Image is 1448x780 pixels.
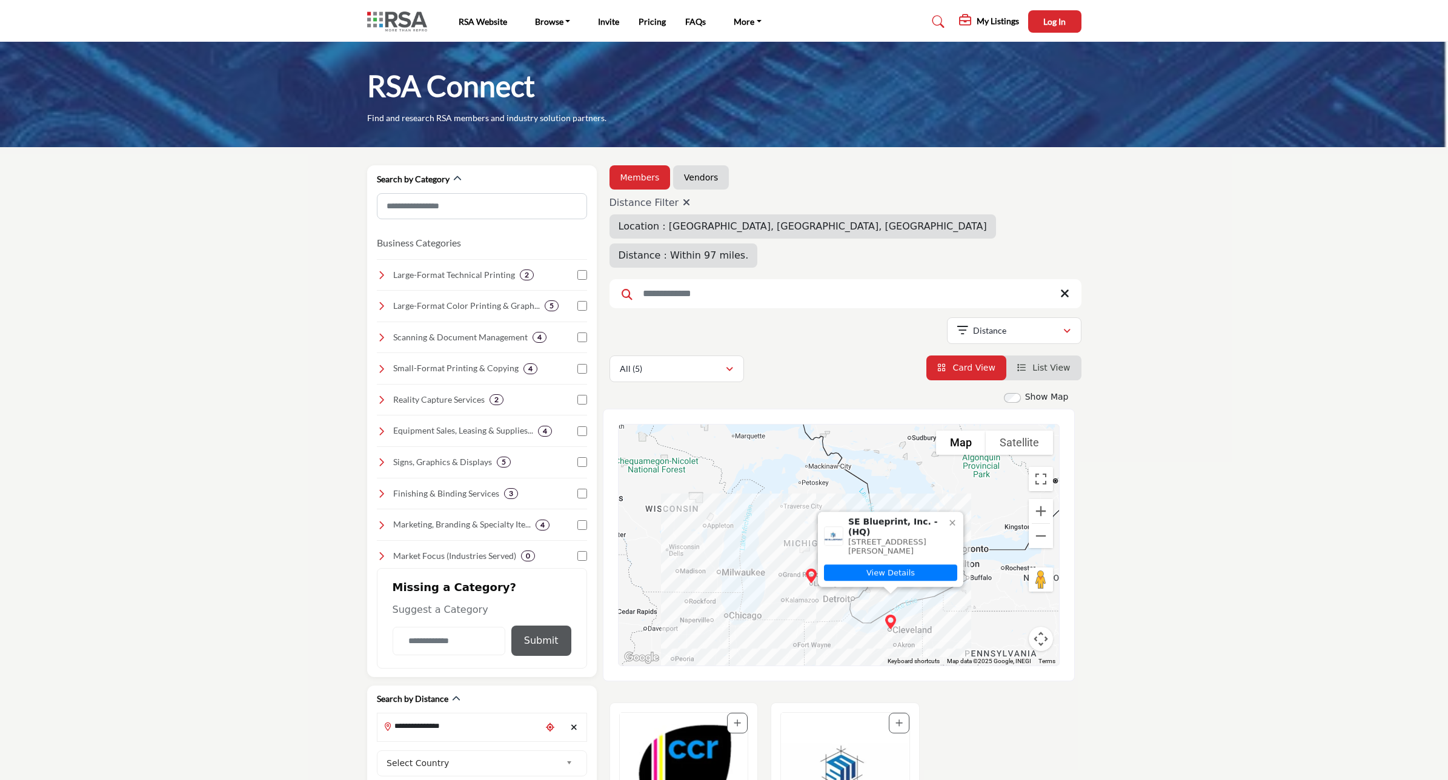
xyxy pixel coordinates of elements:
span: Log In [1043,16,1066,27]
span: Select Country [387,756,561,770]
input: Select Small-Format Printing & Copying checkbox [577,364,587,374]
li: Card View [926,355,1006,380]
span: Distance : Within 97 miles. [619,250,749,261]
div: 5 Results For Signs, Graphics & Displays [497,457,511,468]
button: Show street map [936,431,986,455]
span: Map data ©2025 Google, INEGI [947,658,1031,664]
img: Site Logo [367,12,433,31]
h4: Scanning & Document Management: Digital conversion, archiving, indexing, secure storage, and stre... [393,331,528,343]
a: RSA Website [459,16,507,27]
a: Invite [598,16,619,27]
div: 2 Results For Large-Format Technical Printing [520,269,534,280]
a: More [725,13,770,30]
a: Search [920,12,952,31]
div: Toledo, OH, USA [825,600,854,629]
h4: Market Focus (Industries Served): Tailored solutions for industries like architecture, constructi... [393,550,516,562]
b: 2 [525,271,529,279]
h4: Signs, Graphics & Displays: Exterior/interior building signs, trade show booths, event displays, ... [393,456,492,468]
a: FAQs [685,16,706,27]
p: Distance [973,325,1006,337]
input: Search Location [377,715,541,738]
p: Find and research RSA members and industry solution partners. [367,112,606,124]
input: Search Category [377,193,587,219]
h4: Equipment Sales, Leasing & Supplies: Equipment sales, leasing, service, and resale of plotters, s... [393,425,533,437]
div: 4 Results For Scanning & Document Management [533,332,546,343]
div: 2 Results For Reality Capture Services [490,394,503,405]
button: Zoom out [1029,524,1053,548]
input: Select Large-Format Color Printing & Graphics checkbox [577,301,587,311]
button: Zoom in [1029,499,1053,523]
button: All (5) [609,355,744,382]
span: [STREET_ADDRESS][PERSON_NAME] [848,537,926,556]
h5: My Listings [977,16,1019,27]
h4: Reality Capture Services: Laser scanning, BIM modeling, photogrammetry, 3D scanning, and other ad... [393,394,485,406]
div: Choose your current location [541,715,559,741]
b: 4 [540,521,545,529]
input: Select Scanning & Document Management checkbox [577,332,587,342]
h2: Search by Distance [377,693,448,705]
b: 4 [543,427,547,435]
h4: Large-Format Technical Printing: High-quality printing for blueprints, construction and architect... [393,269,515,281]
span: Suggest a Category [393,604,488,615]
a: View List [1017,363,1071,372]
div: 4 Results For Marketing, Branding & Specialty Items [536,520,550,530]
b: 5 [502,458,506,466]
input: Category Name [393,627,505,655]
h2: Missing a Category? [393,581,571,603]
div: 0 Results For Market Focus (Industries Served) [521,550,535,561]
span: SE Blueprint, Inc. - (HQ) [848,517,943,537]
h4: Finishing & Binding Services: Laminating, binding, folding, trimming, and other finishing touches... [393,487,499,500]
input: Select Signs, Graphics & Displays checkbox [577,457,587,467]
button: Drag Pegman onto the map to open Street View [1029,567,1053,592]
input: Search Keyword [609,279,1081,308]
b: 2 [494,395,499,404]
b: 3 [509,489,513,498]
a: Pricing [639,16,666,27]
span: Location : [GEOGRAPHIC_DATA], [GEOGRAPHIC_DATA], [GEOGRAPHIC_DATA] [619,220,987,232]
a: Terms [1038,658,1055,664]
b: 0 [526,552,530,560]
button: Toggle fullscreen view [1029,467,1053,491]
div: 3 Results For Finishing & Binding Services [504,488,518,499]
input: Select Large-Format Technical Printing checkbox [577,270,587,280]
input: Select Market Focus (Industries Served) checkbox [577,551,587,561]
p: All (5) [620,363,642,375]
b: 4 [528,365,533,373]
div: SE Blueprint, Inc. (HQ) [878,610,903,634]
input: Select Finishing & Binding Services checkbox [577,489,587,498]
a: Vendors [684,171,718,183]
div: Capital City Reprographics, Inc. (HQ) [799,564,823,588]
div: 4 Results For Equipment Sales, Leasing & Supplies [538,426,552,437]
h4: Small-Format Printing & Copying: Professional printing for black and white and color document pri... [393,362,519,374]
b: 4 [537,333,542,342]
button: Keyboard shortcuts [888,657,940,666]
a: Members [620,171,660,183]
input: Select Reality Capture Services checkbox [577,395,587,405]
input: Select Equipment Sales, Leasing & Supplies checkbox [577,426,587,436]
a: Browse [526,13,579,30]
a: Add To List [895,718,903,728]
div: Clear search location [565,715,583,741]
b: 5 [550,302,554,310]
img: Google [622,650,662,666]
button: Distance [947,317,1081,344]
a: View Details [824,564,957,581]
button: Map camera controls [1029,627,1053,651]
h1: RSA Connect [367,67,535,105]
a: Open this area in Google Maps (opens a new window) [622,650,662,666]
img: SE Blueprint, Inc. [825,527,843,546]
h4: Marketing, Branding & Specialty Items: Design and creative services, marketing support, and speci... [393,518,531,530]
label: Show Map [1025,391,1069,403]
li: List View [1006,355,1081,380]
a: View Card [937,363,995,372]
h3: Business Categories [377,236,461,250]
div: My Listings [959,15,1019,29]
div: 4 Results For Small-Format Printing & Copying [523,363,537,374]
input: Select Marketing, Branding & Specialty Items checkbox [577,520,587,530]
h4: Large-Format Color Printing & Graphics: Banners, posters, vehicle wraps, and presentation graphics. [393,300,540,312]
button: Show satellite imagery [986,431,1053,455]
span: List View [1032,363,1070,372]
h2: Search by Category [377,173,450,185]
span: Card View [952,363,995,372]
button: Log In [1028,10,1081,33]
